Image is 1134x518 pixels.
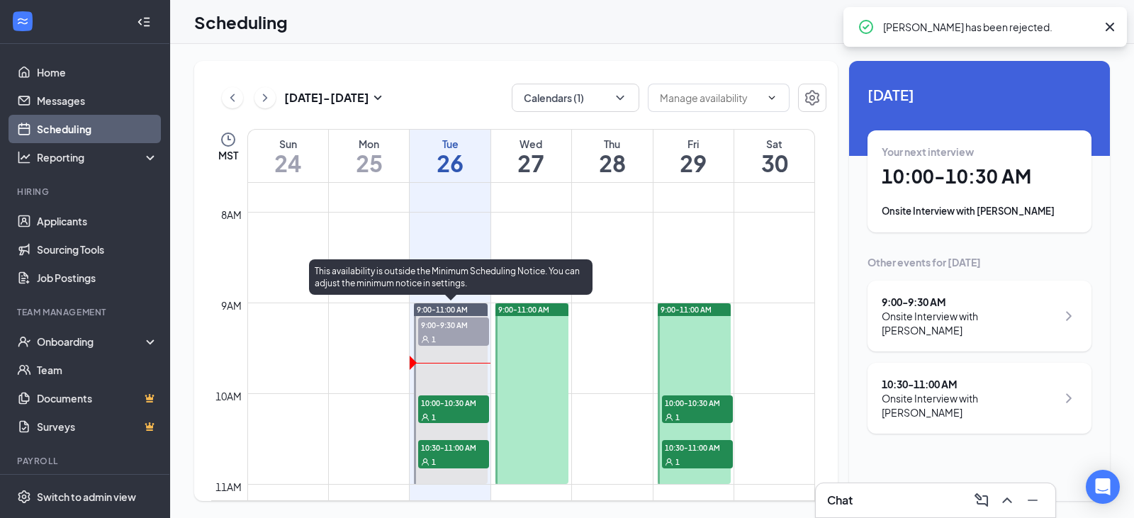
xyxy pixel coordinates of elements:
[329,151,409,175] h1: 25
[882,377,1057,391] div: 10:30 - 11:00 AM
[734,137,814,151] div: Sat
[248,137,328,151] div: Sun
[1060,308,1077,325] svg: ChevronRight
[17,150,31,164] svg: Analysis
[970,489,993,512] button: ComposeMessage
[17,334,31,349] svg: UserCheck
[1101,18,1118,35] svg: Cross
[858,18,875,35] svg: CheckmarkCircle
[17,186,155,198] div: Hiring
[868,255,1091,269] div: Other events for [DATE]
[572,137,652,151] div: Thu
[329,137,409,151] div: Mon
[254,87,276,108] button: ChevronRight
[665,458,673,466] svg: User
[675,457,680,467] span: 1
[973,492,990,509] svg: ComposeMessage
[882,145,1077,159] div: Your next interview
[999,492,1016,509] svg: ChevronUp
[37,235,158,264] a: Sourcing Tools
[432,457,436,467] span: 1
[1060,390,1077,407] svg: ChevronRight
[17,490,31,504] svg: Settings
[996,489,1018,512] button: ChevronUp
[218,207,245,223] div: 8am
[213,388,245,404] div: 10am
[137,15,151,29] svg: Collapse
[572,130,652,182] a: August 28, 2025
[213,479,245,495] div: 11am
[882,295,1057,309] div: 9:00 - 9:30 AM
[37,356,158,384] a: Team
[417,305,468,315] span: 9:00-11:00 AM
[432,412,436,422] span: 1
[410,130,490,182] a: August 26, 2025
[37,150,159,164] div: Reporting
[17,455,155,467] div: Payroll
[662,395,733,410] span: 10:00-10:30 AM
[883,18,1096,35] div: [PERSON_NAME] has been rejected.
[491,137,571,151] div: Wed
[418,440,489,454] span: 10:30-11:00 AM
[410,151,490,175] h1: 26
[17,306,155,318] div: Team Management
[882,164,1077,188] h1: 10:00 - 10:30 AM
[661,305,712,315] span: 9:00-11:00 AM
[675,412,680,422] span: 1
[329,130,409,182] a: August 25, 2025
[410,137,490,151] div: Tue
[613,91,627,105] svg: ChevronDown
[498,305,549,315] span: 9:00-11:00 AM
[418,317,489,332] span: 9:00-9:30 AM
[16,14,30,28] svg: WorkstreamLogo
[37,412,158,441] a: SurveysCrown
[665,413,673,422] svg: User
[37,58,158,86] a: Home
[421,413,430,422] svg: User
[491,151,571,175] h1: 27
[37,86,158,115] a: Messages
[882,391,1057,420] div: Onsite Interview with [PERSON_NAME]
[804,89,821,106] svg: Settings
[248,151,328,175] h1: 24
[882,204,1077,218] div: Onsite Interview with [PERSON_NAME]
[766,92,777,103] svg: ChevronDown
[284,90,369,106] h3: [DATE] - [DATE]
[798,84,826,112] button: Settings
[222,87,243,108] button: ChevronLeft
[868,84,1091,106] span: [DATE]
[37,264,158,292] a: Job Postings
[1086,470,1120,504] div: Open Intercom Messenger
[225,89,240,106] svg: ChevronLeft
[220,131,237,148] svg: Clock
[1024,492,1041,509] svg: Minimize
[218,298,245,313] div: 9am
[37,207,158,235] a: Applicants
[827,492,853,508] h3: Chat
[572,151,652,175] h1: 28
[432,334,436,344] span: 1
[653,151,734,175] h1: 29
[882,309,1057,337] div: Onsite Interview with [PERSON_NAME]
[258,89,272,106] svg: ChevronRight
[421,458,430,466] svg: User
[418,395,489,410] span: 10:00-10:30 AM
[421,335,430,344] svg: User
[1021,489,1044,512] button: Minimize
[662,440,733,454] span: 10:30-11:00 AM
[491,130,571,182] a: August 27, 2025
[734,151,814,175] h1: 30
[37,115,158,143] a: Scheduling
[512,84,639,112] button: Calendars (1)ChevronDown
[653,137,734,151] div: Fri
[37,490,136,504] div: Switch to admin view
[734,130,814,182] a: August 30, 2025
[37,384,158,412] a: DocumentsCrown
[653,130,734,182] a: August 29, 2025
[309,259,593,295] div: This availability is outside the Minimum Scheduling Notice. You can adjust the minimum notice in ...
[248,130,328,182] a: August 24, 2025
[369,89,386,106] svg: SmallChevronDown
[218,148,238,162] span: MST
[660,90,760,106] input: Manage availability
